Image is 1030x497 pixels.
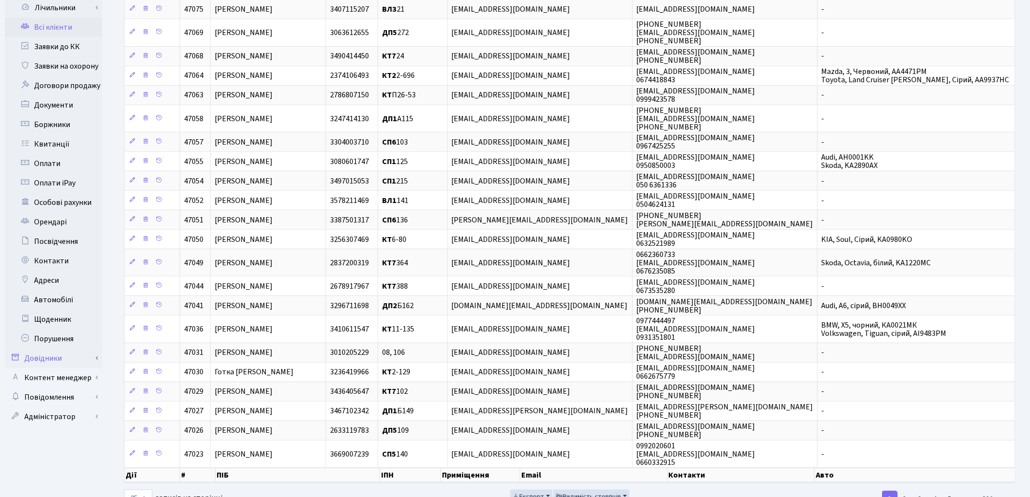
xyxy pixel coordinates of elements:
span: 47049 [184,258,203,268]
span: - [822,348,825,358]
a: Заявки до КК [5,37,102,56]
span: 47064 [184,71,203,81]
a: Особові рахунки [5,193,102,212]
span: [EMAIL_ADDRESS][DOMAIN_NAME] [PHONE_NUMBER] [637,382,755,401]
span: 125 [382,156,408,167]
span: [PERSON_NAME] [215,90,273,101]
span: [PERSON_NAME] [215,425,273,436]
span: - [822,90,825,101]
b: СП6 [382,137,396,147]
b: ДП1 [382,113,397,124]
span: 3436405647 [330,387,369,397]
span: 2-696 [382,71,415,81]
span: 0992020601 [EMAIL_ADDRESS][DOMAIN_NAME] 0660332915 [637,441,755,468]
span: KIA, Soul, Сірий, KA0980KO [822,234,913,245]
th: Email [520,468,668,482]
span: 140 [382,449,408,460]
span: [PERSON_NAME] [215,215,273,225]
b: ВЛ1 [382,195,397,206]
th: Контакти [668,468,815,482]
b: КТ7 [382,387,396,397]
a: Контент менеджер [5,368,102,387]
span: [PERSON_NAME] [215,156,273,167]
a: Адреси [5,271,102,290]
span: [EMAIL_ADDRESS][DOMAIN_NAME] [452,281,570,292]
span: 47058 [184,113,203,124]
span: [EMAIL_ADDRESS][DOMAIN_NAME] [637,4,755,15]
a: Боржники [5,115,102,134]
th: Дії [125,468,180,482]
span: [EMAIL_ADDRESS][DOMAIN_NAME] [452,27,570,38]
span: [EMAIL_ADDRESS][DOMAIN_NAME] [452,367,570,378]
span: 47026 [184,425,203,436]
span: 47031 [184,348,203,358]
span: [PERSON_NAME] [215,71,273,81]
span: [EMAIL_ADDRESS][DOMAIN_NAME] 0673535280 [637,277,755,296]
b: КТ2 [382,71,396,81]
span: [PERSON_NAME] [215,324,273,334]
span: [PERSON_NAME] [215,406,273,417]
span: Audi, A6, сірий, ВН0049ХХ [822,300,906,311]
span: [EMAIL_ADDRESS][PERSON_NAME][DOMAIN_NAME] [PHONE_NUMBER] [637,402,813,421]
span: 6-80 [382,234,406,245]
span: [PERSON_NAME] [215,137,273,147]
span: 11-135 [382,324,414,334]
span: [PERSON_NAME] [215,348,273,358]
span: 3247414130 [330,113,369,124]
span: [EMAIL_ADDRESS][DOMAIN_NAME] 0632521989 [637,230,755,249]
span: 47069 [184,27,203,38]
span: 2678917967 [330,281,369,292]
span: 47030 [184,367,203,378]
span: 3304003710 [330,137,369,147]
span: [EMAIL_ADDRESS][DOMAIN_NAME] 050 6361336 [637,171,755,190]
b: ДП2 [382,300,397,311]
span: - [822,137,825,147]
span: [EMAIL_ADDRESS][DOMAIN_NAME] [452,113,570,124]
span: [PHONE_NUMBER] [EMAIL_ADDRESS][DOMAIN_NAME] [637,343,755,362]
th: # [180,468,216,482]
span: [PERSON_NAME] [215,281,273,292]
span: 47041 [184,300,203,311]
span: - [822,176,825,186]
span: 47036 [184,324,203,334]
span: 47054 [184,176,203,186]
th: ІПН [380,468,441,482]
span: 47023 [184,449,203,460]
span: 3010205229 [330,348,369,358]
a: Адміністратор [5,407,102,426]
span: - [822,4,825,15]
span: - [822,406,825,417]
span: 3256307469 [330,234,369,245]
span: 08, 106 [382,348,405,358]
span: [EMAIL_ADDRESS][DOMAIN_NAME] [452,137,570,147]
span: 3236419966 [330,367,369,378]
span: [EMAIL_ADDRESS][DOMAIN_NAME] 0950850003 [637,152,755,171]
span: 3407115207 [330,4,369,15]
a: Договори продажу [5,76,102,95]
span: - [822,27,825,38]
span: - [822,195,825,206]
span: 3387501317 [330,215,369,225]
span: 3467102342 [330,406,369,417]
span: 102 [382,387,408,397]
span: - [822,215,825,225]
span: 47027 [184,406,203,417]
span: [EMAIL_ADDRESS][DOMAIN_NAME] [PHONE_NUMBER] [637,421,755,440]
span: Готка [PERSON_NAME] [215,367,294,378]
span: [EMAIL_ADDRESS][DOMAIN_NAME] [452,449,570,460]
b: ВЛ3 [382,4,397,15]
span: [EMAIL_ADDRESS][DOMAIN_NAME] [452,156,570,167]
span: [PERSON_NAME][EMAIL_ADDRESS][DOMAIN_NAME] [452,215,628,225]
b: КТ [382,234,392,245]
span: 24 [382,51,404,62]
b: КТ [382,90,392,101]
span: 47052 [184,195,203,206]
span: 141 [382,195,408,206]
span: [PERSON_NAME] [215,234,273,245]
span: 388 [382,281,408,292]
span: 272 [382,27,409,38]
b: СП1 [382,156,396,167]
span: 215 [382,176,408,186]
span: [PERSON_NAME] [215,449,273,460]
span: [EMAIL_ADDRESS][DOMAIN_NAME] [PHONE_NUMBER] [637,47,755,66]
